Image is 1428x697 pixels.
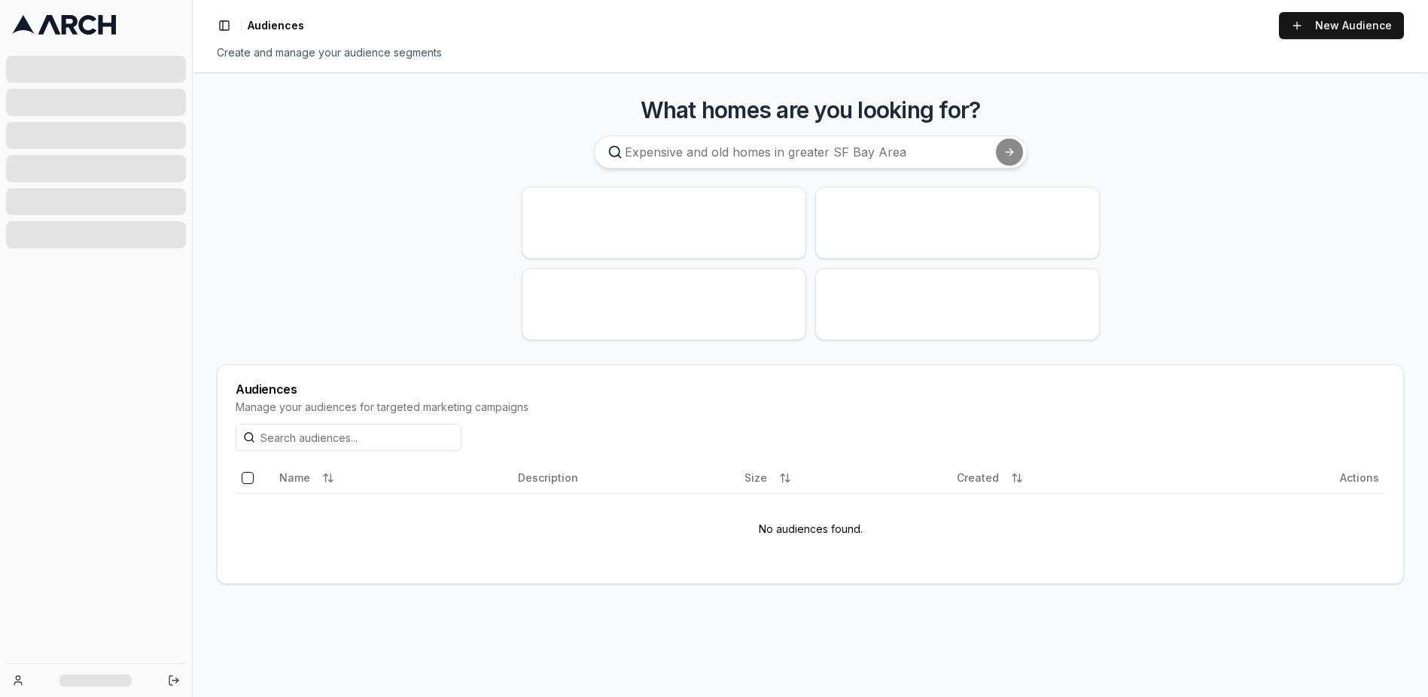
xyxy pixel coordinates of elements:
button: Log out [163,670,184,691]
span: Audiences [248,18,304,33]
div: Name [279,466,506,490]
h3: What homes are you looking for? [217,96,1404,123]
a: New Audience [1279,12,1404,39]
div: Size [744,466,945,490]
div: Create and manage your audience segments [217,45,1404,60]
div: Audiences [236,383,1385,395]
div: Manage your audiences for targeted marketing campaigns [236,400,1385,415]
td: No audiences found. [236,493,1385,565]
th: Actions [1225,463,1385,493]
input: Expensive and old homes in greater SF Bay Area [594,135,1028,169]
div: Created [957,466,1219,490]
nav: breadcrumb [248,18,304,33]
th: Description [512,463,738,493]
input: Search audiences... [236,424,461,451]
